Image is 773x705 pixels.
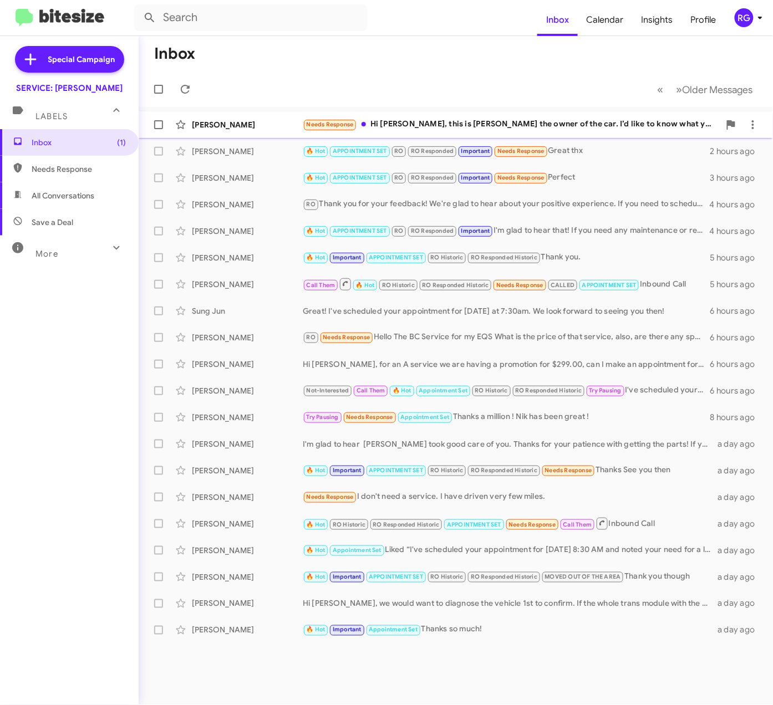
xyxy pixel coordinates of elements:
[303,198,710,211] div: Thank you for your feedback! We're glad to hear about your positive experience. If you need to sc...
[32,217,73,228] span: Save a Deal
[515,387,582,394] span: RO Responded Historic
[551,282,574,289] span: CALLED
[578,4,633,36] a: Calendar
[725,8,761,27] button: RG
[307,174,326,181] span: 🔥 Hot
[192,305,303,316] div: Sung Jun
[400,413,449,421] span: Appointment Set
[651,78,670,101] button: Previous
[32,164,126,175] span: Needs Response
[303,570,717,583] div: Thank you though
[710,385,764,396] div: 6 hours ago
[303,251,710,264] div: Thank you.
[16,83,123,94] div: SERVICE: [PERSON_NAME]
[192,332,303,343] div: [PERSON_NAME]
[35,249,58,259] span: More
[710,146,764,157] div: 2 hours ago
[369,626,418,634] span: Appointment Set
[431,254,464,261] span: RO Historic
[658,83,664,96] span: «
[307,546,326,554] span: 🔥 Hot
[717,598,765,609] div: a day ago
[303,171,710,184] div: Perfect
[471,467,537,474] span: RO Responded Historic
[677,83,683,96] span: »
[303,359,710,370] div: Hi [PERSON_NAME], for an A service we are having a promotion for $299.00, can I make an appointme...
[717,438,765,449] div: a day ago
[394,147,403,155] span: RO
[192,412,303,423] div: [PERSON_NAME]
[710,279,764,290] div: 5 hours ago
[32,137,126,148] span: Inbox
[394,174,403,181] span: RO
[303,411,710,423] div: Thanks a million ! Nik has been great !
[307,573,326,580] span: 🔥 Hot
[373,521,440,528] span: RO Responded Historic
[192,119,303,130] div: [PERSON_NAME]
[633,4,682,36] a: Insights
[717,492,765,503] div: a day ago
[303,305,710,316] div: Great! I've scheduled your appointment for [DATE] at 7:30am. We look forward to seeing you then!
[717,625,765,636] div: a day ago
[545,467,592,474] span: Needs Response
[307,413,339,421] span: Try Pausing
[192,438,303,449] div: [PERSON_NAME]
[333,573,362,580] span: Important
[303,118,720,131] div: Hi [PERSON_NAME], this is [PERSON_NAME] the owner of the car. I’d like to know what your A and B ...
[117,137,126,148] span: (1)
[682,4,725,36] span: Profile
[333,147,387,155] span: APPOINTMENT SET
[307,387,349,394] span: Not-Interested
[192,625,303,636] div: [PERSON_NAME]
[303,491,717,503] div: I don't need a service. I have driven very few miles.
[134,4,367,31] input: Search
[356,282,375,289] span: 🔥 Hot
[683,84,753,96] span: Older Messages
[497,174,545,181] span: Needs Response
[154,45,195,63] h1: Inbox
[475,387,508,394] span: RO Historic
[192,226,303,237] div: [PERSON_NAME]
[717,571,765,583] div: a day ago
[15,46,124,73] a: Special Campaign
[461,174,490,181] span: Important
[307,227,326,234] span: 🔥 Hot
[545,573,621,580] span: MOVED OUT OF THE AREA
[303,438,717,449] div: I'm glad to hear [PERSON_NAME] took good care of you. Thanks for your patience with getting the p...
[303,624,717,636] div: Thanks so much!
[471,573,537,580] span: RO Responded Historic
[333,521,365,528] span: RO Historic
[303,598,717,609] div: Hi [PERSON_NAME], we would want to diagnose the vehicle 1st to confirm. If the whole trans module...
[369,254,423,261] span: APPOINTMENT SET
[346,413,393,421] span: Needs Response
[411,174,454,181] span: RO Responded
[307,334,316,341] span: RO
[471,254,537,261] span: RO Responded Historic
[710,412,764,423] div: 8 hours ago
[35,111,68,121] span: Labels
[382,282,415,289] span: RO Historic
[537,4,578,36] a: Inbox
[333,174,387,181] span: APPOINTMENT SET
[652,78,760,101] nav: Page navigation example
[461,227,490,234] span: Important
[32,190,94,201] span: All Conversations
[323,334,370,341] span: Needs Response
[303,464,717,477] div: Thanks See you then
[357,387,385,394] span: Call Them
[307,467,326,474] span: 🔥 Hot
[735,8,754,27] div: RG
[192,279,303,290] div: [PERSON_NAME]
[192,199,303,210] div: [PERSON_NAME]
[192,518,303,529] div: [PERSON_NAME]
[710,226,764,237] div: 4 hours ago
[307,254,326,261] span: 🔥 Hot
[508,521,556,528] span: Needs Response
[307,493,354,500] span: Needs Response
[710,359,764,370] div: 6 hours ago
[192,571,303,583] div: [PERSON_NAME]
[431,467,464,474] span: RO Historic
[717,518,765,529] div: a day ago
[307,121,354,128] span: Needs Response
